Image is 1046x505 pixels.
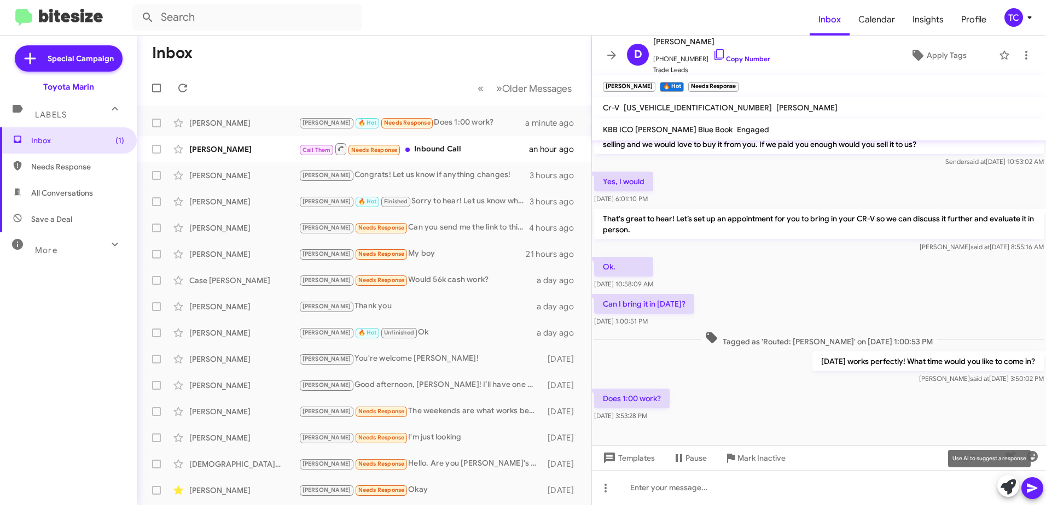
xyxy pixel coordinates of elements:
[31,187,93,198] span: All Conversations
[603,103,619,113] span: Cr-V
[189,222,299,233] div: [PERSON_NAME]
[303,303,351,310] span: [PERSON_NAME]
[303,198,351,205] span: [PERSON_NAME]
[537,275,583,286] div: a day ago
[303,172,351,179] span: [PERSON_NAME]
[594,172,653,191] p: Yes, I would
[478,81,484,95] span: «
[526,249,583,260] div: 21 hours ago
[594,294,694,314] p: Can I bring it in [DATE]?
[303,250,351,257] span: [PERSON_NAME]
[299,274,537,286] div: Would 56k cash work?
[384,329,414,336] span: Unfinished
[189,327,299,338] div: [PERSON_NAME]
[537,301,583,312] div: a day ago
[592,448,664,468] button: Templates
[299,300,537,313] div: Thank you
[299,379,543,391] div: Good afternoon, [PERSON_NAME]! I’ll have one of our sales consultants reach out shortly with our ...
[660,82,683,92] small: 🔥 Hot
[904,4,952,36] a: Insights
[189,301,299,312] div: [PERSON_NAME]
[543,406,583,417] div: [DATE]
[299,116,525,129] div: Does 1:00 work?
[543,485,583,496] div: [DATE]
[948,450,1031,467] div: Use AI to suggest a response
[970,374,989,383] span: said at
[189,275,299,286] div: Case [PERSON_NAME]
[303,146,331,154] span: Call Them
[530,196,583,207] div: 3 hours ago
[189,380,299,391] div: [PERSON_NAME]
[1004,8,1023,27] div: TC
[189,459,299,469] div: [DEMOGRAPHIC_DATA][PERSON_NAME]
[502,83,572,95] span: Older Messages
[543,380,583,391] div: [DATE]
[603,125,733,134] span: KBB ICO [PERSON_NAME] Blue Book
[920,243,1044,251] span: [PERSON_NAME] [DATE] 8:55:16 AM
[967,157,986,166] span: said at
[594,317,648,325] span: [DATE] 1:00:51 PM
[358,329,377,336] span: 🔥 Hot
[490,77,578,99] button: Next
[299,248,526,260] div: My boy
[776,103,838,113] span: [PERSON_NAME]
[594,195,648,203] span: [DATE] 6:01:10 PM
[189,354,299,365] div: [PERSON_NAME]
[471,77,490,99] button: Previous
[927,45,967,65] span: Apply Tags
[496,81,502,95] span: »
[472,77,578,99] nav: Page navigation example
[543,432,583,443] div: [DATE]
[594,280,653,288] span: [DATE] 10:58:09 AM
[882,45,993,65] button: Apply Tags
[303,486,351,494] span: [PERSON_NAME]
[43,81,94,92] div: Toyota Marin
[701,331,937,347] span: Tagged as 'Routed: [PERSON_NAME]' on [DATE] 1:00:53 PM
[31,135,124,146] span: Inbox
[299,169,530,181] div: Congrats! Let us know if anything changes!
[189,432,299,443] div: [PERSON_NAME]
[358,198,377,205] span: 🔥 Hot
[737,448,786,468] span: Mark Inactive
[653,64,770,75] span: Trade Leads
[299,431,543,444] div: I'm just looking
[543,354,583,365] div: [DATE]
[737,125,769,134] span: Engaged
[303,277,351,284] span: [PERSON_NAME]
[303,224,351,231] span: [PERSON_NAME]
[299,484,543,496] div: Okay
[952,4,995,36] span: Profile
[971,243,990,251] span: said at
[299,353,543,365] div: You're welcome [PERSON_NAME]!
[384,119,431,126] span: Needs Response
[919,374,1044,383] span: [PERSON_NAME] [DATE] 3:50:02 PM
[529,222,583,233] div: 4 hours ago
[189,118,299,128] div: [PERSON_NAME]
[189,406,299,417] div: [PERSON_NAME]
[653,35,770,48] span: [PERSON_NAME]
[995,8,1034,27] button: TC
[530,170,583,181] div: 3 hours ago
[653,48,770,64] span: [PHONE_NUMBER]
[664,448,716,468] button: Pause
[594,389,670,408] p: Does 1:00 work?
[537,327,583,338] div: a day ago
[543,459,583,469] div: [DATE]
[132,4,362,31] input: Search
[594,209,1044,239] p: That's great to hear! Let’s set up an appointment for you to bring in your CR-V so we can discuss...
[810,4,850,36] a: Inbox
[358,277,405,284] span: Needs Response
[358,434,405,441] span: Needs Response
[189,249,299,260] div: [PERSON_NAME]
[299,457,543,470] div: Hello. Are you [PERSON_NAME]'s supervisor?
[303,434,351,441] span: [PERSON_NAME]
[303,408,351,415] span: [PERSON_NAME]
[358,486,405,494] span: Needs Response
[812,351,1044,371] p: [DATE] works perfectly! What time would you like to come in?
[189,485,299,496] div: [PERSON_NAME]
[850,4,904,36] span: Calendar
[634,46,642,63] span: D
[35,110,67,120] span: Labels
